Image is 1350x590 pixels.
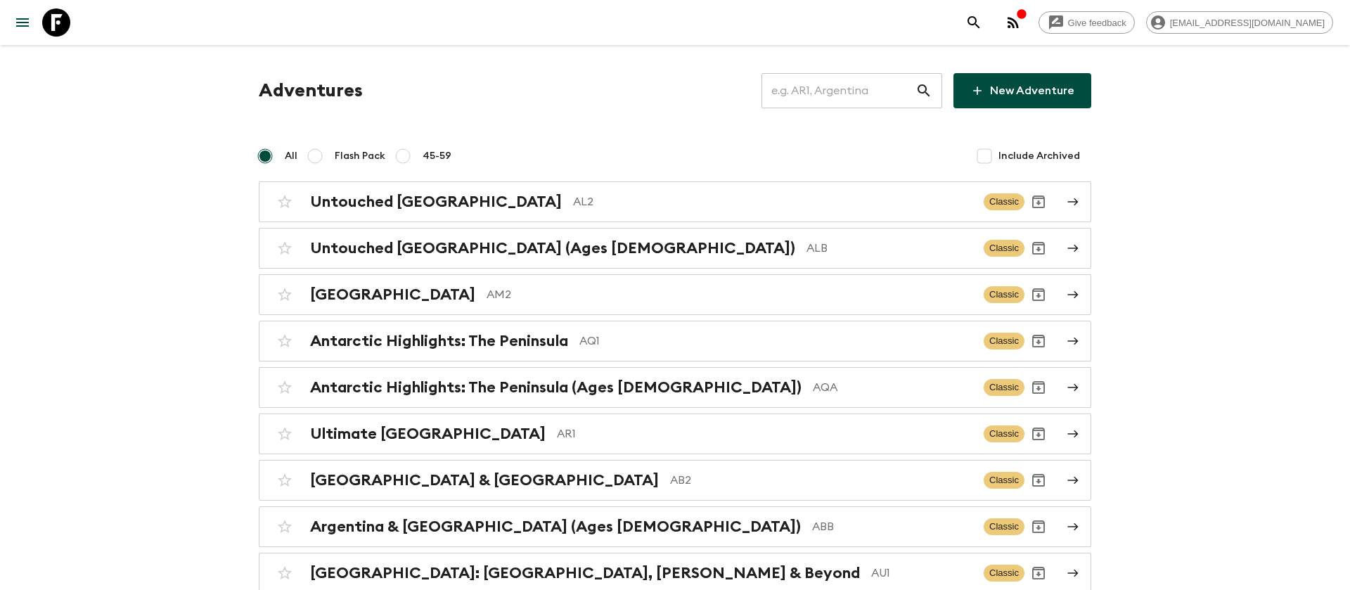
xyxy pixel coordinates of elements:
button: menu [8,8,37,37]
h1: Adventures [259,77,363,105]
button: Archive [1024,188,1053,216]
h2: Untouched [GEOGRAPHIC_DATA] [310,193,562,211]
a: Untouched [GEOGRAPHIC_DATA] (Ages [DEMOGRAPHIC_DATA])ALBClassicArchive [259,228,1091,269]
span: Classic [984,333,1024,349]
button: Archive [1024,327,1053,355]
a: [GEOGRAPHIC_DATA] & [GEOGRAPHIC_DATA]AB2ClassicArchive [259,460,1091,501]
p: AL2 [573,193,972,210]
button: Archive [1024,466,1053,494]
span: 45-59 [423,149,451,163]
p: AQA [813,379,972,396]
span: All [285,149,297,163]
a: Ultimate [GEOGRAPHIC_DATA]AR1ClassicArchive [259,413,1091,454]
h2: Argentina & [GEOGRAPHIC_DATA] (Ages [DEMOGRAPHIC_DATA]) [310,518,801,536]
h2: [GEOGRAPHIC_DATA] & [GEOGRAPHIC_DATA] [310,471,659,489]
span: Classic [984,425,1024,442]
a: Give feedback [1039,11,1135,34]
p: AR1 [557,425,972,442]
p: AM2 [487,286,972,303]
span: Classic [984,518,1024,535]
span: Classic [984,472,1024,489]
button: search adventures [960,8,988,37]
span: Classic [984,240,1024,257]
input: e.g. AR1, Argentina [761,71,915,110]
h2: Antarctic Highlights: The Peninsula [310,332,568,350]
button: Archive [1024,513,1053,541]
p: AQ1 [579,333,972,349]
h2: Ultimate [GEOGRAPHIC_DATA] [310,425,546,443]
h2: Untouched [GEOGRAPHIC_DATA] (Ages [DEMOGRAPHIC_DATA]) [310,239,795,257]
a: Antarctic Highlights: The PeninsulaAQ1ClassicArchive [259,321,1091,361]
a: [GEOGRAPHIC_DATA]AM2ClassicArchive [259,274,1091,315]
span: Flash Pack [335,149,385,163]
button: Archive [1024,234,1053,262]
a: Argentina & [GEOGRAPHIC_DATA] (Ages [DEMOGRAPHIC_DATA])ABBClassicArchive [259,506,1091,547]
p: AB2 [670,472,972,489]
a: Antarctic Highlights: The Peninsula (Ages [DEMOGRAPHIC_DATA])AQAClassicArchive [259,367,1091,408]
p: AU1 [871,565,972,582]
p: ABB [812,518,972,535]
h2: [GEOGRAPHIC_DATA]: [GEOGRAPHIC_DATA], [PERSON_NAME] & Beyond [310,564,860,582]
span: Include Archived [998,149,1080,163]
span: Classic [984,193,1024,210]
span: Classic [984,286,1024,303]
div: [EMAIL_ADDRESS][DOMAIN_NAME] [1146,11,1333,34]
p: ALB [806,240,972,257]
button: Archive [1024,281,1053,309]
button: Archive [1024,373,1053,402]
button: Archive [1024,559,1053,587]
h2: [GEOGRAPHIC_DATA] [310,286,475,304]
span: Classic [984,379,1024,396]
span: Classic [984,565,1024,582]
button: Archive [1024,420,1053,448]
span: [EMAIL_ADDRESS][DOMAIN_NAME] [1162,18,1332,28]
a: Untouched [GEOGRAPHIC_DATA]AL2ClassicArchive [259,181,1091,222]
h2: Antarctic Highlights: The Peninsula (Ages [DEMOGRAPHIC_DATA]) [310,378,802,397]
a: New Adventure [953,73,1091,108]
span: Give feedback [1060,18,1134,28]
